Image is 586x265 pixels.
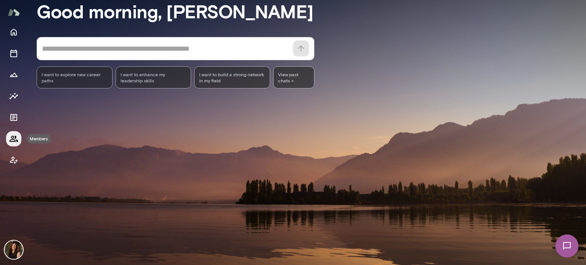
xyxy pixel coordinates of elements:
[6,88,21,104] button: Insights
[27,134,51,144] div: Members
[42,71,108,84] span: I want to explore new career paths
[6,131,21,146] button: Members
[8,5,20,19] img: Mento
[194,66,270,88] div: I want to build a strong network in my field
[37,66,113,88] div: I want to explore new career paths
[6,67,21,82] button: Growth Plan
[6,46,21,61] button: Sessions
[6,110,21,125] button: Documents
[116,66,192,88] div: I want to enhance my leadership skills
[121,71,187,84] span: I want to enhance my leadership skills
[6,153,21,168] button: Coach app
[37,0,586,22] h3: Good morning, [PERSON_NAME]
[5,241,23,259] img: Carrie Atkin
[6,24,21,40] button: Home
[199,71,265,84] span: I want to build a strong network in my field
[273,66,315,88] span: View past chats ->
